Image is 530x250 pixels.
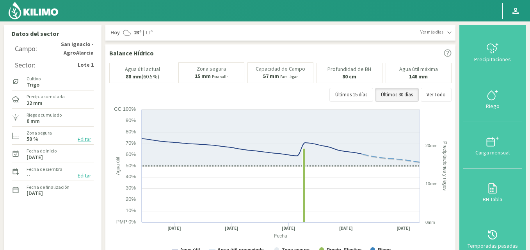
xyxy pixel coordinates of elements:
[329,88,373,102] button: Últimos 15 días
[15,61,36,69] div: Sector:
[282,225,295,231] text: [DATE]
[425,181,438,186] text: 10mm
[75,171,94,180] button: Editar
[12,29,94,38] p: Datos del sector
[27,147,57,154] label: Fecha de inicio
[144,29,153,37] span: 11º
[126,151,136,157] text: 60%
[126,73,142,80] b: 88 mm
[212,74,228,79] small: Para salir
[27,184,69,191] label: Fecha de finalización
[27,191,43,196] label: [DATE]
[463,168,522,215] button: BH Tabla
[27,93,65,100] label: Precip. acumulada
[27,82,41,87] label: Trigo
[225,225,238,231] text: [DATE]
[116,219,136,225] text: PMP 0%
[397,225,410,231] text: [DATE]
[425,220,435,225] text: 0mm
[27,112,62,119] label: Riego acumulado
[15,45,37,53] div: Campo:
[125,66,160,72] p: Agua útil actual
[466,197,520,202] div: BH Tabla
[425,143,438,148] text: 20mm
[126,163,136,168] text: 50%
[463,122,522,168] button: Carga mensual
[27,137,38,142] label: 50 %
[27,129,52,137] label: Zona segura
[27,101,43,106] label: 22 mm
[27,166,62,173] label: Fecha de siembra
[466,150,520,155] div: Carga mensual
[442,141,448,191] text: Precipitaciones y riegos
[75,135,94,144] button: Editar
[327,66,371,72] p: Profundidad de BH
[420,29,443,35] span: Ver más días
[126,74,159,80] p: (60.5%)
[263,73,279,80] b: 57 mm
[421,88,452,102] button: Ver Todo
[466,57,520,62] div: Precipitaciones
[126,129,136,135] text: 80%
[115,157,121,175] text: Agua útil
[342,73,356,80] b: 80 cm
[339,225,353,231] text: [DATE]
[27,75,41,82] label: Cultivo
[463,29,522,75] button: Precipitaciones
[114,106,136,112] text: CC 100%
[134,29,142,36] strong: 23º
[274,233,287,239] text: Fecha
[27,173,30,178] label: --
[126,140,136,146] text: 70%
[409,73,428,80] b: 146 mm
[126,207,136,213] text: 10%
[399,66,438,72] p: Agua útil máxima
[280,74,298,79] small: Para llegar
[109,29,120,37] span: Hoy
[126,196,136,202] text: 20%
[109,48,154,58] p: Balance Hídrico
[143,29,144,37] span: |
[78,61,94,69] strong: Lote 1
[126,174,136,179] text: 40%
[195,73,211,80] b: 15 mm
[167,225,181,231] text: [DATE]
[27,155,43,160] label: [DATE]
[126,185,136,191] text: 30%
[27,119,40,124] label: 0 mm
[463,75,522,122] button: Riego
[375,88,419,102] button: Últimos 30 días
[8,1,59,20] img: Kilimo
[37,40,94,57] strong: San Ignacio - AgroAlarcia
[466,103,520,109] div: Riego
[466,243,520,248] div: Temporadas pasadas
[126,117,136,123] text: 90%
[197,66,226,72] p: Zona segura
[256,66,305,72] p: Capacidad de Campo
